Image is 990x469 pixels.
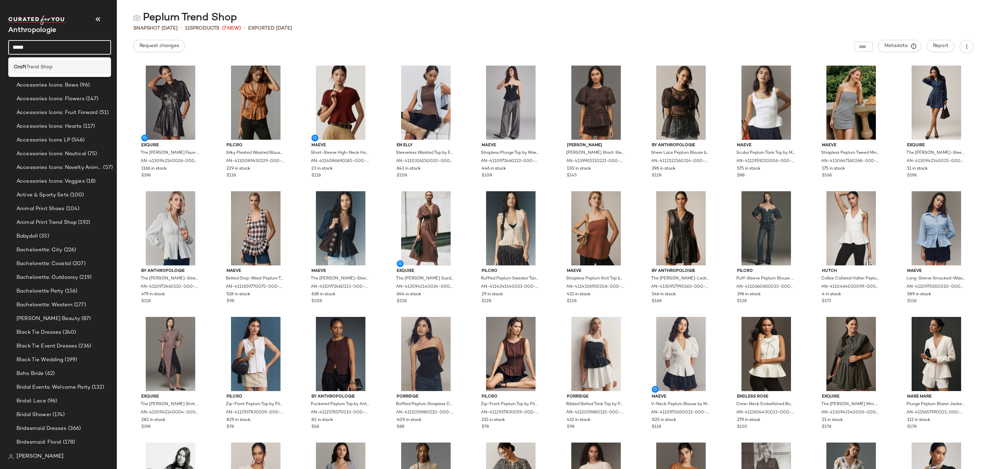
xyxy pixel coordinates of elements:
[133,25,178,32] span: Snapshot [DATE]
[141,424,151,430] span: $198
[822,298,831,305] span: $175
[16,384,90,391] span: Bridal Events: Welcome Party
[816,66,886,140] img: 4130647160268_018_b14
[822,417,843,423] span: 21 in stock
[311,410,369,416] span: AN-4112578570013-000-020
[397,417,421,423] span: 409 in stock
[907,268,966,274] span: Maeve
[16,397,46,405] span: Bridal: Lace
[907,166,928,172] span: 11 in stock
[227,424,234,430] span: $78
[226,401,284,408] span: Zip-Front Peplum Top by Pilcro in Ivory, Women's, Size: Small, Cotton at Anthropologie
[567,291,591,298] span: 415 in stock
[141,401,199,408] span: The [PERSON_NAME] Shirt Dress by Exquise in Brown, Women's, Size: XS, Polyester/Cotton/Elastane a...
[16,329,61,336] span: Black Tie Dresses
[139,43,179,49] span: Request changes
[396,401,454,408] span: Ruffled Peplum Strapless Corset Top by Porridge in Black, Women's, Size: XS, Cotton/Spandex at An...
[907,417,930,423] span: 112 in stock
[311,424,319,430] span: $68
[482,166,506,172] span: 446 in stock
[86,150,97,158] span: (75)
[652,298,661,305] span: $168
[816,317,886,391] img: 4130942140006_042_c
[136,317,205,391] img: 4130942140004_020_b
[227,173,236,179] span: $118
[311,150,369,156] span: Short-Sleeve High-Neck Hourglass Ruffle Sweater by Maeve in Purple, Women's, Size: XL, Polyester/...
[907,394,966,400] span: Mare Mare
[821,401,880,408] span: The [PERSON_NAME] Mini Shirt Dress by Exquise in Blue, Women's, Size: 3 X, Polyester/Cotton/Elast...
[927,40,954,52] button: Report
[933,43,948,49] span: Report
[736,276,795,282] span: Puff-Sleeve Peplum Blouse by Pilcro in Blue, Women's, Size: XS, Cotton at Anthropologie
[16,370,44,378] span: Boho Bride
[77,219,90,227] span: (192)
[821,410,880,416] span: AN-4130942140006-000-042
[482,291,503,298] span: 29 in stock
[567,424,574,430] span: $98
[482,394,540,400] span: Pilcro
[907,298,916,305] span: $118
[397,298,407,305] span: $228
[136,191,205,265] img: 4110972460110_011_b
[737,394,795,400] span: Endless Rose
[133,14,140,21] img: svg%3e
[136,66,205,140] img: 4130942140026_021_b
[391,317,461,391] img: 4112059680110_001_b
[652,291,676,298] span: 546 in stock
[16,274,78,282] span: Bachelorette: Outdoorsy
[78,274,91,282] span: (219)
[63,356,77,364] span: (199)
[476,317,546,391] img: 4112937830059_022_b
[737,173,745,179] span: $88
[226,158,284,164] span: AN-4110089450129-000-027
[16,246,63,254] span: Bachelorette: City
[61,329,76,336] span: (240)
[561,66,631,140] img: 4139905110221_029_b
[226,284,284,290] span: AN-4112659770075-000-012
[306,191,375,265] img: 4110972460123_091_b
[906,158,965,164] span: AN-4130942140025-000-041
[85,95,99,103] span: (147)
[567,173,577,179] span: $145
[311,284,369,290] span: AN-4110972460123-000-091
[567,166,591,172] span: 130 in stock
[652,268,710,274] span: By Anthropologie
[567,417,591,423] span: 412 in stock
[481,150,539,156] span: Strapless Plunge Top by Maeve in Black, Women's, Size: 10, Cotton at Anthropologie
[731,191,801,265] img: 4110660650033_092_b
[227,142,285,149] span: Pilcro
[651,150,709,156] span: Sheer Lace Peplum Blouse by Anthropologie in Black, Women's, Size: XS, Nylon
[737,268,795,274] span: Pilcro
[906,276,965,282] span: Long-Sleeve Smocked-Waist Blouse by Maeve in Blue, Women's, Size: Medium, Cotton at Anthropologie
[566,401,625,408] span: Ribbed Belted Tank Top by Porridge in Grey, Women's, Size: 2XS, Polyester/Rayon/Spandex at Anthro...
[646,66,716,140] img: 4112522160314_001_b
[396,410,454,416] span: AN-4112059680110-000-001
[46,397,57,405] span: (96)
[85,178,96,185] span: (18)
[737,298,747,305] span: $128
[180,24,182,32] span: •
[311,173,321,179] span: $118
[391,66,461,140] img: 4110326250020_020_b14
[737,417,760,423] span: 279 in stock
[8,15,67,25] img: cfy_white_logo.C9jOOHJF.svg
[78,81,90,89] span: (96)
[822,394,880,400] span: Exquise
[652,142,710,149] span: By Anthropologie
[141,284,199,290] span: AN-4110972460110-000-011
[16,453,64,461] span: [PERSON_NAME]
[397,424,404,430] span: $88
[737,291,761,298] span: 396 in stock
[822,268,880,274] span: Hutch
[907,173,916,179] span: $198
[141,173,151,179] span: $198
[69,191,84,199] span: (100)
[902,191,971,265] img: 4110970650010_049_b
[821,276,880,282] span: Colbie Collared Halter Peplum Tank Top by Hutch in White, Women's, Size: XS, Cotton at Anthropologie
[311,298,322,305] span: $108
[221,191,290,265] img: 4112659770075_012_b
[397,268,455,274] span: Exquise
[98,109,109,117] span: (51)
[16,95,85,103] span: Accessories Icons: Flowers
[16,205,65,213] span: Animal Print Shoes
